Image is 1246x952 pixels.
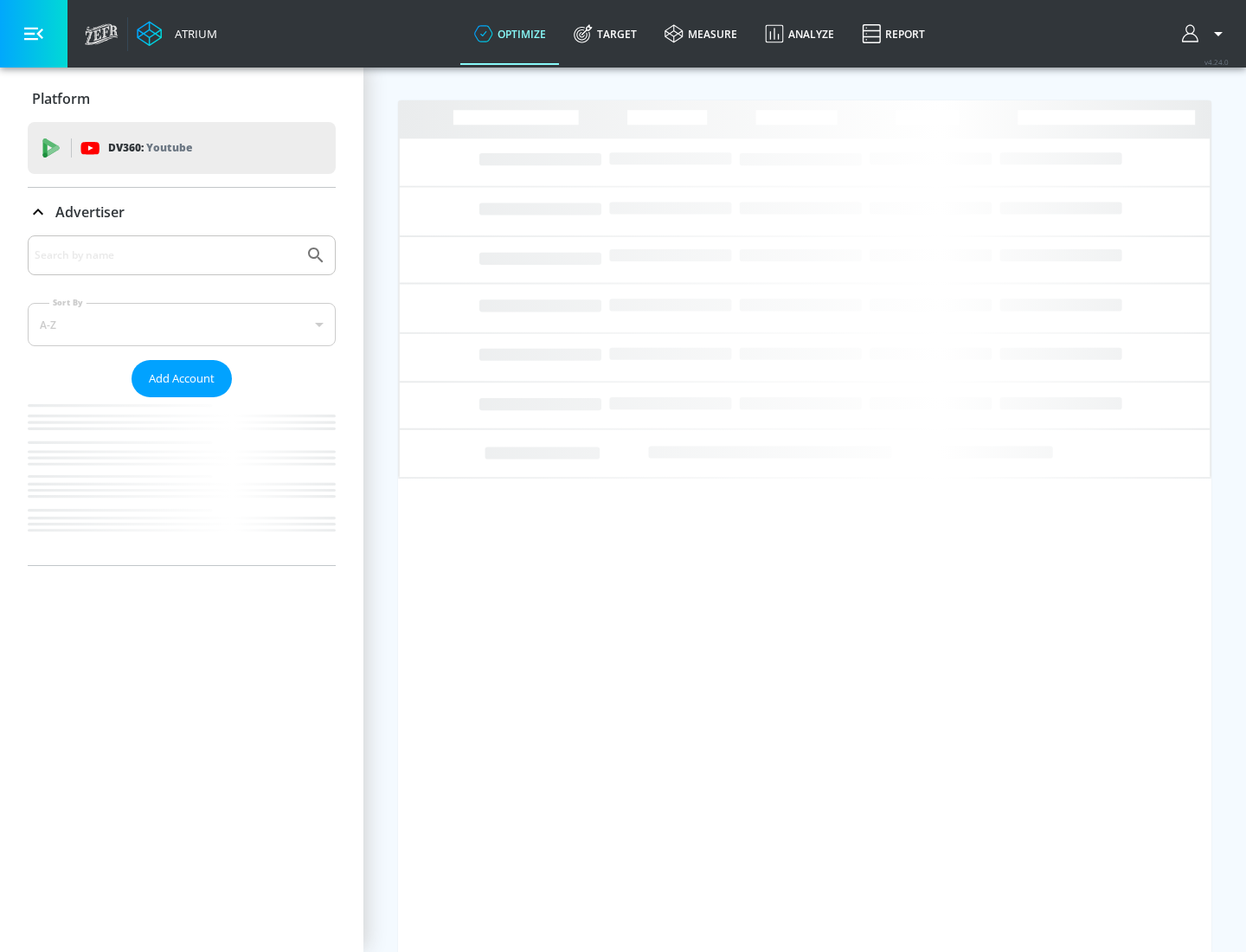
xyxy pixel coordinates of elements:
a: Atrium [137,21,217,47]
div: Platform [28,74,336,123]
a: Report [848,3,939,65]
button: Add Account [132,360,232,397]
a: Target [560,3,651,65]
a: optimize [460,3,560,65]
span: v 4.24.0 [1204,57,1229,67]
a: measure [651,3,751,65]
span: Add Account [149,369,215,389]
p: DV360: [108,138,192,158]
div: Atrium [168,26,217,42]
a: Analyze [751,3,848,65]
div: DV360: Youtube [28,122,336,174]
input: Search by name [35,244,297,267]
div: Advertiser [28,235,336,565]
p: Youtube [146,138,192,157]
p: Advertiser [55,203,125,222]
p: Platform [32,89,90,108]
div: Advertiser [28,188,336,236]
label: Sort By [49,297,87,308]
nav: list of Advertiser [28,397,336,565]
div: A-Z [28,303,336,346]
